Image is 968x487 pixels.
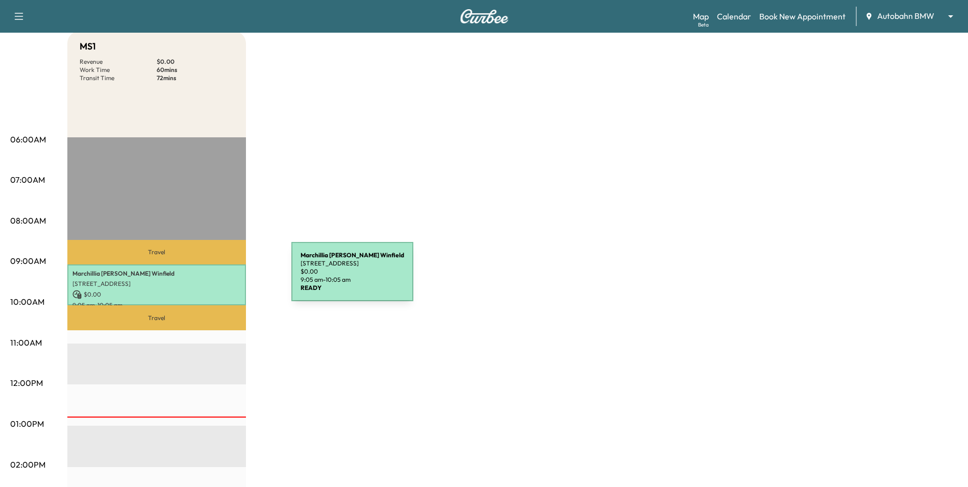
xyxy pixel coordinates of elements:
p: Work Time [80,66,157,74]
a: MapBeta [693,10,709,22]
p: 02:00PM [10,458,45,471]
p: [STREET_ADDRESS] [72,280,241,288]
p: 09:00AM [10,255,46,267]
p: 60 mins [157,66,234,74]
p: Transit Time [80,74,157,82]
p: Travel [67,240,246,264]
p: 08:00AM [10,214,46,227]
p: 10:00AM [10,296,44,308]
a: Book New Appointment [759,10,846,22]
p: $ 0.00 [157,58,234,66]
p: 01:00PM [10,418,44,430]
img: Curbee Logo [460,9,509,23]
p: 07:00AM [10,174,45,186]
div: Beta [698,21,709,29]
p: 12:00PM [10,377,43,389]
h5: MS1 [80,39,96,54]
p: Travel [67,305,246,330]
span: Autobahn BMW [877,10,934,22]
p: $ 0.00 [72,290,241,299]
p: 72 mins [157,74,234,82]
p: 06:00AM [10,133,46,145]
p: Revenue [80,58,157,66]
p: 9:05 am - 10:05 am [72,301,241,309]
p: 11:00AM [10,336,42,349]
p: Marchillia [PERSON_NAME] Winfield [72,270,241,278]
a: Calendar [717,10,751,22]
